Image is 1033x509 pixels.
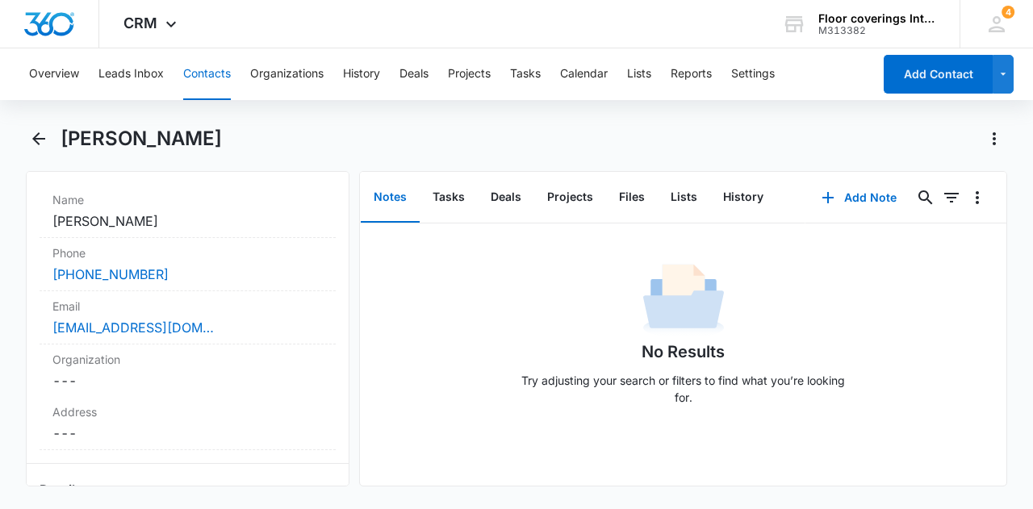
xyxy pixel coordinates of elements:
button: Calendar [560,48,608,100]
button: Overflow Menu [964,185,990,211]
span: CRM [123,15,157,31]
h1: No Results [642,340,725,364]
div: Address--- [40,397,336,450]
div: Email[EMAIL_ADDRESS][DOMAIN_NAME] [40,291,336,344]
button: Files [606,173,658,223]
button: Add Note [805,178,913,217]
h1: [PERSON_NAME] [61,127,222,151]
button: Settings [731,48,775,100]
button: Overview [29,48,79,100]
label: Email [52,298,323,315]
div: Organization--- [40,344,336,397]
img: No Data [643,259,724,340]
a: [EMAIL_ADDRESS][DOMAIN_NAME] [52,318,214,337]
dd: --- [52,423,323,443]
button: Actions [981,126,1007,152]
h4: Details [40,480,82,499]
button: History [710,173,776,223]
label: Name [52,191,323,208]
a: [PHONE_NUMBER] [52,265,169,284]
button: History [343,48,380,100]
div: Phone[PHONE_NUMBER] [40,238,336,291]
button: Deals [399,48,429,100]
button: Tasks [510,48,541,100]
div: Name[PERSON_NAME] [40,185,336,238]
button: Search... [913,185,939,211]
button: Add Contact [884,55,993,94]
button: Notes [361,173,420,223]
button: Back [26,126,51,152]
span: 4 [1002,6,1014,19]
button: Close [310,477,336,503]
div: notifications count [1002,6,1014,19]
button: Projects [448,48,491,100]
button: Leads Inbox [98,48,164,100]
button: Deals [478,173,534,223]
button: Projects [534,173,606,223]
button: Reports [671,48,712,100]
button: Contacts [183,48,231,100]
button: Lists [658,173,710,223]
p: Try adjusting your search or filters to find what you’re looking for. [514,372,853,406]
label: Address [52,403,323,420]
button: Organizations [250,48,324,100]
button: Filters [939,185,964,211]
dd: [PERSON_NAME] [52,211,323,231]
label: Organization [52,351,323,368]
dd: --- [52,371,323,390]
div: account id [818,25,936,36]
button: Tasks [420,173,478,223]
button: Lists [627,48,651,100]
label: Phone [52,244,323,261]
div: account name [818,12,936,25]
